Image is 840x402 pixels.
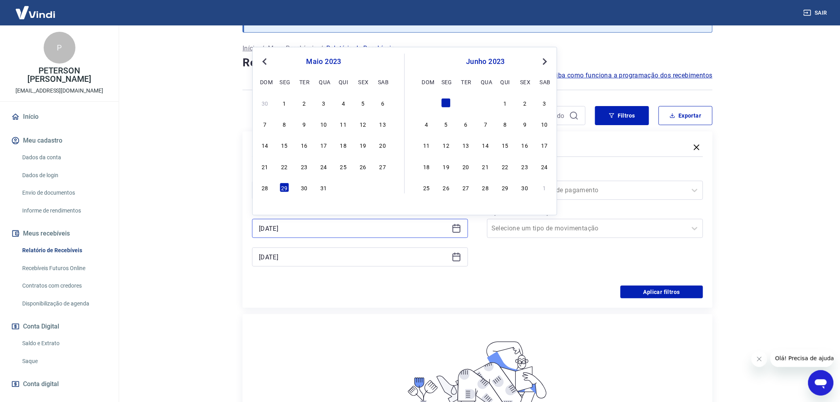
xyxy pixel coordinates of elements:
[422,77,431,87] div: dom
[319,140,329,150] div: Choose quarta-feira, 17 de maio de 2023
[260,119,270,129] div: Choose domingo, 7 de maio de 2023
[320,44,323,53] p: /
[19,167,109,184] a: Dados de login
[299,140,309,150] div: Choose terça-feira, 16 de maio de 2023
[262,44,264,53] p: /
[501,77,510,87] div: qui
[23,379,59,390] span: Conta digital
[339,183,348,192] div: Choose quinta-feira, 1 de junho de 2023
[461,77,471,87] div: ter
[358,98,368,108] div: Choose sexta-feira, 5 de maio de 2023
[10,0,61,25] img: Vindi
[280,140,289,150] div: Choose segunda-feira, 15 de maio de 2023
[802,6,830,20] button: Sair
[260,162,270,171] div: Choose domingo, 21 de maio de 2023
[461,140,471,150] div: Choose terça-feira, 13 de junho de 2023
[299,162,309,171] div: Choose terça-feira, 23 de maio de 2023
[319,183,329,192] div: Choose quarta-feira, 31 de maio de 2023
[19,149,109,166] a: Dados da conta
[319,98,329,108] div: Choose quarta-feira, 3 de maio de 2023
[260,183,270,192] div: Choose domingo, 28 de maio de 2023
[299,119,309,129] div: Choose terça-feira, 9 de maio de 2023
[520,98,530,108] div: Choose sexta-feira, 2 de junho de 2023
[319,162,329,171] div: Choose quarta-feira, 24 de maio de 2023
[339,162,348,171] div: Choose quinta-feira, 25 de maio de 2023
[461,98,471,108] div: Choose terça-feira, 30 de maio de 2023
[378,77,387,87] div: sab
[260,98,270,108] div: Choose domingo, 30 de abril de 2023
[299,98,309,108] div: Choose terça-feira, 2 de maio de 2023
[326,44,395,53] p: Relatório de Recebíveis
[5,6,67,12] span: Olá! Precisa de ajuda?
[259,251,449,263] input: Data final
[422,119,431,129] div: Choose domingo, 4 de junho de 2023
[751,351,767,367] iframe: Fechar mensagem
[549,71,713,80] a: Saiba como funciona a programação dos recebimentos
[520,140,530,150] div: Choose sexta-feira, 16 de junho de 2023
[19,185,109,201] a: Envio de documentos
[481,162,490,171] div: Choose quarta-feira, 21 de junho de 2023
[501,140,510,150] div: Choose quinta-feira, 15 de junho de 2023
[19,353,109,369] a: Saque
[540,119,549,129] div: Choose sábado, 10 de junho de 2023
[540,140,549,150] div: Choose sábado, 17 de junho de 2023
[520,77,530,87] div: sex
[260,140,270,150] div: Choose domingo, 14 de maio de 2023
[441,140,451,150] div: Choose segunda-feira, 12 de junho de 2023
[378,183,387,192] div: Choose sábado, 3 de junho de 2023
[501,183,510,192] div: Choose quinta-feira, 29 de junho de 2023
[540,162,549,171] div: Choose sábado, 24 de junho de 2023
[280,162,289,171] div: Choose segunda-feira, 22 de maio de 2023
[15,87,103,95] p: [EMAIL_ADDRESS][DOMAIN_NAME]
[299,183,309,192] div: Choose terça-feira, 30 de maio de 2023
[259,57,389,66] div: maio 2023
[520,162,530,171] div: Choose sexta-feira, 23 de junho de 2023
[771,350,834,367] iframe: Mensagem da empresa
[441,183,451,192] div: Choose segunda-feira, 26 de junho de 2023
[19,296,109,312] a: Disponibilização de agenda
[243,44,258,53] a: Início
[358,77,368,87] div: sex
[540,57,550,66] button: Next Month
[501,162,510,171] div: Choose quinta-feira, 22 de junho de 2023
[6,67,112,83] p: PETERSON [PERSON_NAME]
[268,44,317,53] p: Meus Recebíveis
[481,77,490,87] div: qua
[422,140,431,150] div: Choose domingo, 11 de junho de 2023
[259,222,449,234] input: Data inicial
[19,278,109,294] a: Contratos com credores
[358,119,368,129] div: Choose sexta-feira, 12 de maio de 2023
[339,140,348,150] div: Choose quinta-feira, 18 de maio de 2023
[595,106,649,125] button: Filtros
[520,119,530,129] div: Choose sexta-feira, 9 de junho de 2023
[10,225,109,242] button: Meus recebíveis
[441,98,451,108] div: Choose segunda-feira, 29 de maio de 2023
[481,98,490,108] div: Choose quarta-feira, 31 de maio de 2023
[441,119,451,129] div: Choose segunda-feira, 5 de junho de 2023
[659,106,713,125] button: Exportar
[358,162,368,171] div: Choose sexta-feira, 26 de maio de 2023
[378,98,387,108] div: Choose sábado, 6 de maio de 2023
[481,140,490,150] div: Choose quarta-feira, 14 de junho de 2023
[481,119,490,129] div: Choose quarta-feira, 7 de junho de 2023
[319,119,329,129] div: Choose quarta-feira, 10 de maio de 2023
[10,318,109,335] button: Conta Digital
[10,132,109,149] button: Meu cadastro
[10,108,109,126] a: Início
[280,98,289,108] div: Choose segunda-feira, 1 de maio de 2023
[461,119,471,129] div: Choose terça-feira, 6 de junho de 2023
[280,183,289,192] div: Choose segunda-feira, 29 de maio de 2023
[421,97,551,193] div: month 2023-06
[299,77,309,87] div: ter
[339,119,348,129] div: Choose quinta-feira, 11 de maio de 2023
[259,97,389,193] div: month 2023-05
[339,98,348,108] div: Choose quinta-feira, 4 de maio de 2023
[808,370,834,396] iframe: Botão para abrir a janela de mensagens
[260,57,270,66] button: Previous Month
[422,162,431,171] div: Choose domingo, 18 de junho de 2023
[358,183,368,192] div: Choose sexta-feira, 2 de junho de 2023
[19,260,109,276] a: Recebíveis Futuros Online
[422,98,431,108] div: Choose domingo, 28 de maio de 2023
